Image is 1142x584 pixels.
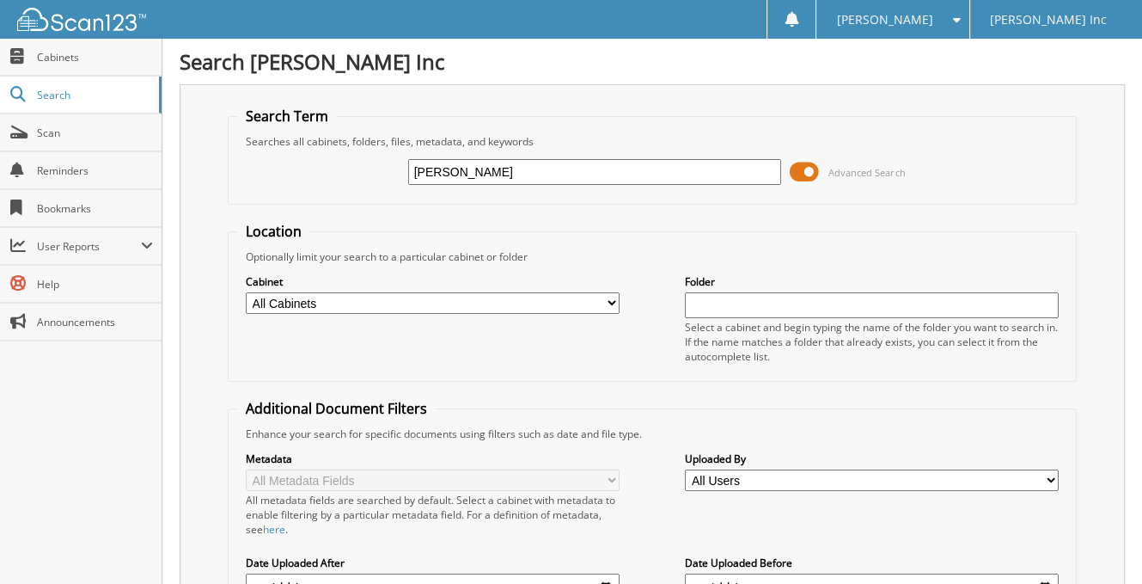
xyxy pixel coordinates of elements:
div: Searches all cabinets, folders, files, metadata, and keywords [237,134,1067,149]
label: Cabinet [246,274,620,289]
label: Folder [685,274,1059,289]
legend: Additional Document Filters [237,399,436,418]
span: Help [37,277,153,292]
div: Enhance your search for specific documents using filters such as date and file type. [237,427,1067,441]
span: [PERSON_NAME] Inc [990,15,1107,25]
span: [PERSON_NAME] [837,15,933,25]
span: Advanced Search [828,166,905,179]
label: Uploaded By [685,452,1059,466]
span: Search [37,88,150,102]
label: Metadata [246,452,620,466]
span: Cabinets [37,50,153,65]
label: Date Uploaded Before [685,556,1059,570]
iframe: Chat Widget [1056,501,1142,584]
span: Announcements [37,315,153,329]
span: Reminders [37,163,153,178]
legend: Search Term [237,107,337,126]
span: Bookmarks [37,201,153,216]
legend: Location [237,222,310,241]
div: Optionally limit your search to a particular cabinet or folder [237,249,1067,264]
span: Scan [37,126,153,140]
div: Select a cabinet and begin typing the name of the folder you want to search in. If the name match... [685,320,1059,364]
span: User Reports [37,239,141,254]
label: Date Uploaded After [246,556,620,570]
a: here [263,522,285,537]
div: All metadata fields are searched by default. Select a cabinet with metadata to enable filtering b... [246,493,620,537]
img: scan123-logo-white.svg [17,8,146,31]
h1: Search [PERSON_NAME] Inc [180,47,1125,76]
